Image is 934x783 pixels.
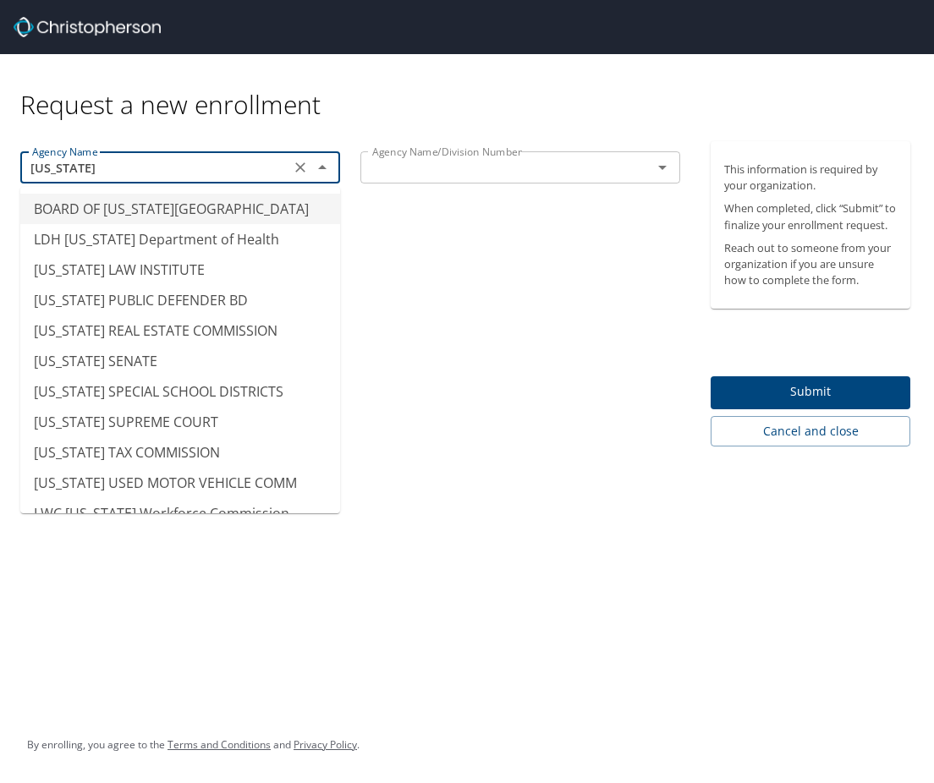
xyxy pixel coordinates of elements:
[20,376,340,407] li: [US_STATE] SPECIAL SCHOOL DISTRICTS
[310,156,334,179] button: Close
[20,54,924,121] div: Request a new enrollment
[711,376,910,409] button: Submit
[20,468,340,498] li: [US_STATE] USED MOTOR VEHICLE COMM
[20,407,340,437] li: [US_STATE] SUPREME COURT
[20,346,340,376] li: [US_STATE] SENATE
[20,194,340,224] li: BOARD OF [US_STATE][GEOGRAPHIC_DATA]
[20,315,340,346] li: [US_STATE] REAL ESTATE COMMISSION
[20,285,340,315] li: [US_STATE] PUBLIC DEFENDER BD
[20,224,340,255] li: LDH [US_STATE] Department of Health
[724,200,897,233] p: When completed, click “Submit” to finalize your enrollment request.
[27,724,360,766] div: By enrolling, you agree to the and .
[651,156,674,179] button: Open
[168,737,271,752] a: Terms and Conditions
[20,255,340,285] li: [US_STATE] LAW INSTITUTE
[294,737,357,752] a: Privacy Policy
[724,240,897,289] p: Reach out to someone from your organization if you are unsure how to complete the form.
[711,416,910,447] button: Cancel and close
[724,421,897,442] span: Cancel and close
[14,17,161,37] img: cbt logo
[288,156,312,179] button: Clear
[20,498,340,528] li: LWC [US_STATE] Workforce Commission
[724,162,897,194] p: This information is required by your organization.
[20,437,340,468] li: [US_STATE] TAX COMMISSION
[724,381,897,402] span: Submit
